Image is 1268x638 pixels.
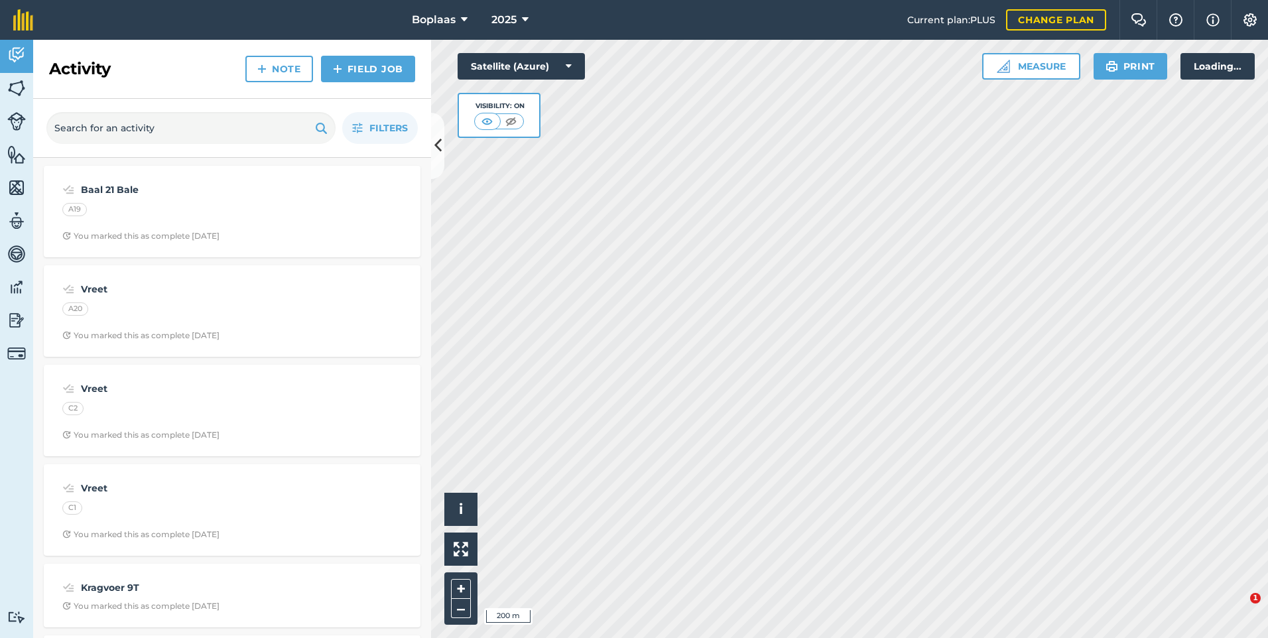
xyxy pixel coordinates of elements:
img: svg+xml;base64,PHN2ZyB4bWxucz0iaHR0cDovL3d3dy53My5vcmcvMjAwMC9zdmciIHdpZHRoPSI1MCIgaGVpZ2h0PSI0MC... [479,115,495,128]
a: VreetC2Clock with arrow pointing clockwiseYou marked this as complete [DATE] [52,373,412,448]
img: svg+xml;base64,PD94bWwgdmVyc2lvbj0iMS4wIiBlbmNvZGluZz0idXRmLTgiPz4KPCEtLSBHZW5lcmF0b3I6IEFkb2JlIE... [62,281,75,297]
a: Change plan [1006,9,1106,31]
a: Field Job [321,56,415,82]
span: Current plan : PLUS [907,13,995,27]
button: Satellite (Azure) [458,53,585,80]
iframe: Intercom live chat [1223,593,1255,625]
img: Four arrows, one pointing top left, one top right, one bottom right and the last bottom left [454,542,468,556]
button: Filters [342,112,418,144]
img: svg+xml;base64,PD94bWwgdmVyc2lvbj0iMS4wIiBlbmNvZGluZz0idXRmLTgiPz4KPCEtLSBHZW5lcmF0b3I6IEFkb2JlIE... [7,611,26,623]
img: Clock with arrow pointing clockwise [62,530,71,539]
div: A19 [62,203,87,216]
img: svg+xml;base64,PD94bWwgdmVyc2lvbj0iMS4wIiBlbmNvZGluZz0idXRmLTgiPz4KPCEtLSBHZW5lcmF0b3I6IEFkb2JlIE... [7,211,26,231]
img: svg+xml;base64,PD94bWwgdmVyc2lvbj0iMS4wIiBlbmNvZGluZz0idXRmLTgiPz4KPCEtLSBHZW5lcmF0b3I6IEFkb2JlIE... [7,244,26,264]
a: Note [245,56,313,82]
span: Filters [369,121,408,135]
strong: Kragvoer 9T [81,580,291,595]
img: A cog icon [1242,13,1258,27]
img: Clock with arrow pointing clockwise [62,331,71,340]
a: Kragvoer 9TClock with arrow pointing clockwiseYou marked this as complete [DATE] [52,572,412,619]
img: svg+xml;base64,PD94bWwgdmVyc2lvbj0iMS4wIiBlbmNvZGluZz0idXRmLTgiPz4KPCEtLSBHZW5lcmF0b3I6IEFkb2JlIE... [62,182,75,198]
span: 2025 [491,12,517,28]
img: svg+xml;base64,PHN2ZyB4bWxucz0iaHR0cDovL3d3dy53My5vcmcvMjAwMC9zdmciIHdpZHRoPSIxNyIgaGVpZ2h0PSIxNy... [1206,12,1220,28]
div: A20 [62,302,88,316]
span: Boplaas [412,12,456,28]
img: Clock with arrow pointing clockwise [62,602,71,610]
img: svg+xml;base64,PHN2ZyB4bWxucz0iaHR0cDovL3d3dy53My5vcmcvMjAwMC9zdmciIHdpZHRoPSI1NiIgaGVpZ2h0PSI2MC... [7,145,26,164]
img: svg+xml;base64,PD94bWwgdmVyc2lvbj0iMS4wIiBlbmNvZGluZz0idXRmLTgiPz4KPCEtLSBHZW5lcmF0b3I6IEFkb2JlIE... [62,580,75,596]
button: + [451,579,471,599]
img: svg+xml;base64,PHN2ZyB4bWxucz0iaHR0cDovL3d3dy53My5vcmcvMjAwMC9zdmciIHdpZHRoPSI1NiIgaGVpZ2h0PSI2MC... [7,78,26,98]
div: C2 [62,402,84,415]
h2: Activity [49,58,111,80]
div: You marked this as complete [DATE] [62,231,220,241]
img: svg+xml;base64,PD94bWwgdmVyc2lvbj0iMS4wIiBlbmNvZGluZz0idXRmLTgiPz4KPCEtLSBHZW5lcmF0b3I6IEFkb2JlIE... [7,344,26,363]
div: You marked this as complete [DATE] [62,601,220,611]
img: Two speech bubbles overlapping with the left bubble in the forefront [1131,13,1147,27]
div: You marked this as complete [DATE] [62,330,220,341]
strong: Vreet [81,381,291,396]
img: svg+xml;base64,PHN2ZyB4bWxucz0iaHR0cDovL3d3dy53My5vcmcvMjAwMC9zdmciIHdpZHRoPSI1NiIgaGVpZ2h0PSI2MC... [7,178,26,198]
input: Search for an activity [46,112,336,144]
img: svg+xml;base64,PHN2ZyB4bWxucz0iaHR0cDovL3d3dy53My5vcmcvMjAwMC9zdmciIHdpZHRoPSIxOSIgaGVpZ2h0PSIyNC... [315,120,328,136]
img: Clock with arrow pointing clockwise [62,231,71,240]
img: svg+xml;base64,PD94bWwgdmVyc2lvbj0iMS4wIiBlbmNvZGluZz0idXRmLTgiPz4KPCEtLSBHZW5lcmF0b3I6IEFkb2JlIE... [62,480,75,496]
span: 1 [1250,593,1261,604]
strong: Baal 21 Bale [81,182,291,197]
a: Baal 21 BaleA19Clock with arrow pointing clockwiseYou marked this as complete [DATE] [52,174,412,249]
img: svg+xml;base64,PHN2ZyB4bWxucz0iaHR0cDovL3d3dy53My5vcmcvMjAwMC9zdmciIHdpZHRoPSIxNCIgaGVpZ2h0PSIyNC... [333,61,342,77]
img: svg+xml;base64,PD94bWwgdmVyc2lvbj0iMS4wIiBlbmNvZGluZz0idXRmLTgiPz4KPCEtLSBHZW5lcmF0b3I6IEFkb2JlIE... [7,45,26,65]
span: i [459,501,463,517]
img: svg+xml;base64,PHN2ZyB4bWxucz0iaHR0cDovL3d3dy53My5vcmcvMjAwMC9zdmciIHdpZHRoPSI1MCIgaGVpZ2h0PSI0MC... [503,115,519,128]
div: Loading... [1180,53,1255,80]
div: Visibility: On [474,101,525,111]
img: A question mark icon [1168,13,1184,27]
button: Measure [982,53,1080,80]
div: C1 [62,501,82,515]
button: i [444,493,477,526]
img: fieldmargin Logo [13,9,33,31]
a: VreetA20Clock with arrow pointing clockwiseYou marked this as complete [DATE] [52,273,412,349]
img: svg+xml;base64,PD94bWwgdmVyc2lvbj0iMS4wIiBlbmNvZGluZz0idXRmLTgiPz4KPCEtLSBHZW5lcmF0b3I6IEFkb2JlIE... [7,277,26,297]
button: Print [1094,53,1168,80]
button: – [451,599,471,618]
img: svg+xml;base64,PHN2ZyB4bWxucz0iaHR0cDovL3d3dy53My5vcmcvMjAwMC9zdmciIHdpZHRoPSIxOSIgaGVpZ2h0PSIyNC... [1106,58,1118,74]
img: svg+xml;base64,PD94bWwgdmVyc2lvbj0iMS4wIiBlbmNvZGluZz0idXRmLTgiPz4KPCEtLSBHZW5lcmF0b3I6IEFkb2JlIE... [7,310,26,330]
a: VreetC1Clock with arrow pointing clockwiseYou marked this as complete [DATE] [52,472,412,548]
img: svg+xml;base64,PD94bWwgdmVyc2lvbj0iMS4wIiBlbmNvZGluZz0idXRmLTgiPz4KPCEtLSBHZW5lcmF0b3I6IEFkb2JlIE... [62,381,75,397]
img: svg+xml;base64,PD94bWwgdmVyc2lvbj0iMS4wIiBlbmNvZGluZz0idXRmLTgiPz4KPCEtLSBHZW5lcmF0b3I6IEFkb2JlIE... [7,112,26,131]
div: You marked this as complete [DATE] [62,529,220,540]
img: Ruler icon [997,60,1010,73]
img: svg+xml;base64,PHN2ZyB4bWxucz0iaHR0cDovL3d3dy53My5vcmcvMjAwMC9zdmciIHdpZHRoPSIxNCIgaGVpZ2h0PSIyNC... [257,61,267,77]
img: Clock with arrow pointing clockwise [62,430,71,439]
strong: Vreet [81,282,291,296]
div: You marked this as complete [DATE] [62,430,220,440]
strong: Vreet [81,481,291,495]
